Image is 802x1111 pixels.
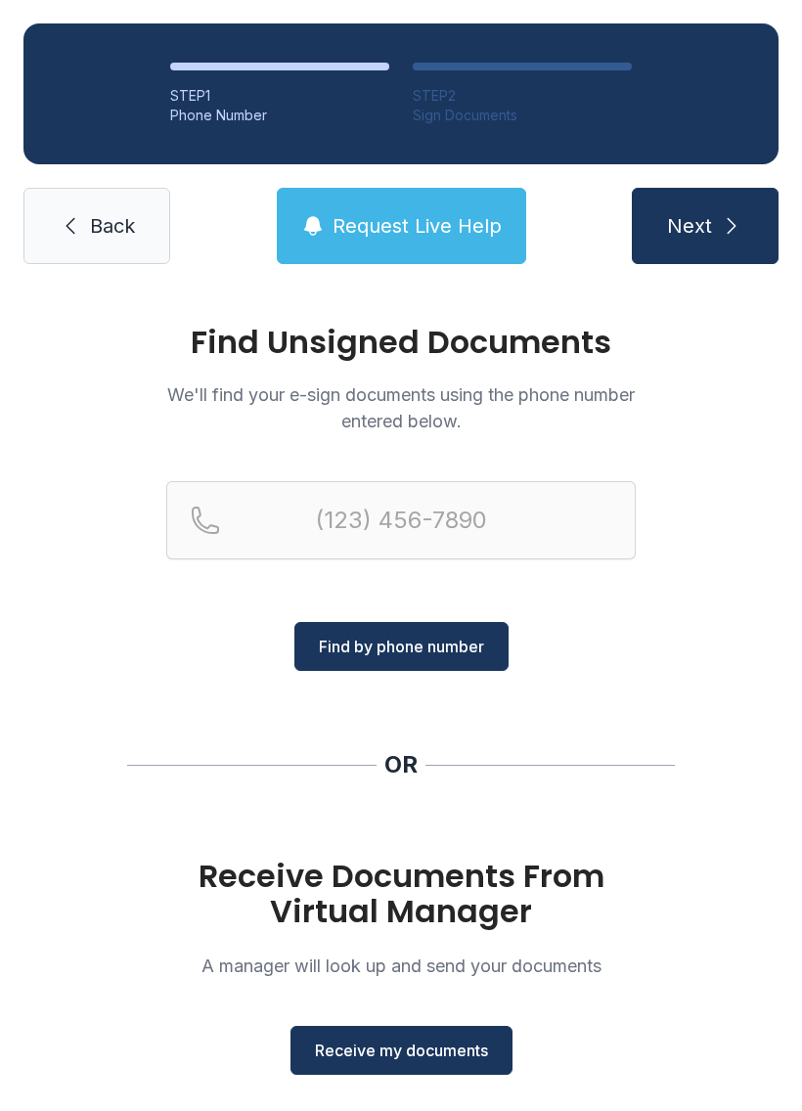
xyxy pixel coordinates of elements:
[667,212,712,240] span: Next
[315,1039,488,1062] span: Receive my documents
[413,86,632,106] div: STEP 2
[166,327,636,358] h1: Find Unsigned Documents
[170,86,389,106] div: STEP 1
[319,635,484,658] span: Find by phone number
[413,106,632,125] div: Sign Documents
[170,106,389,125] div: Phone Number
[90,212,135,240] span: Back
[333,212,502,240] span: Request Live Help
[166,381,636,434] p: We'll find your e-sign documents using the phone number entered below.
[166,481,636,559] input: Reservation phone number
[166,859,636,929] h1: Receive Documents From Virtual Manager
[166,953,636,979] p: A manager will look up and send your documents
[384,749,418,780] div: OR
